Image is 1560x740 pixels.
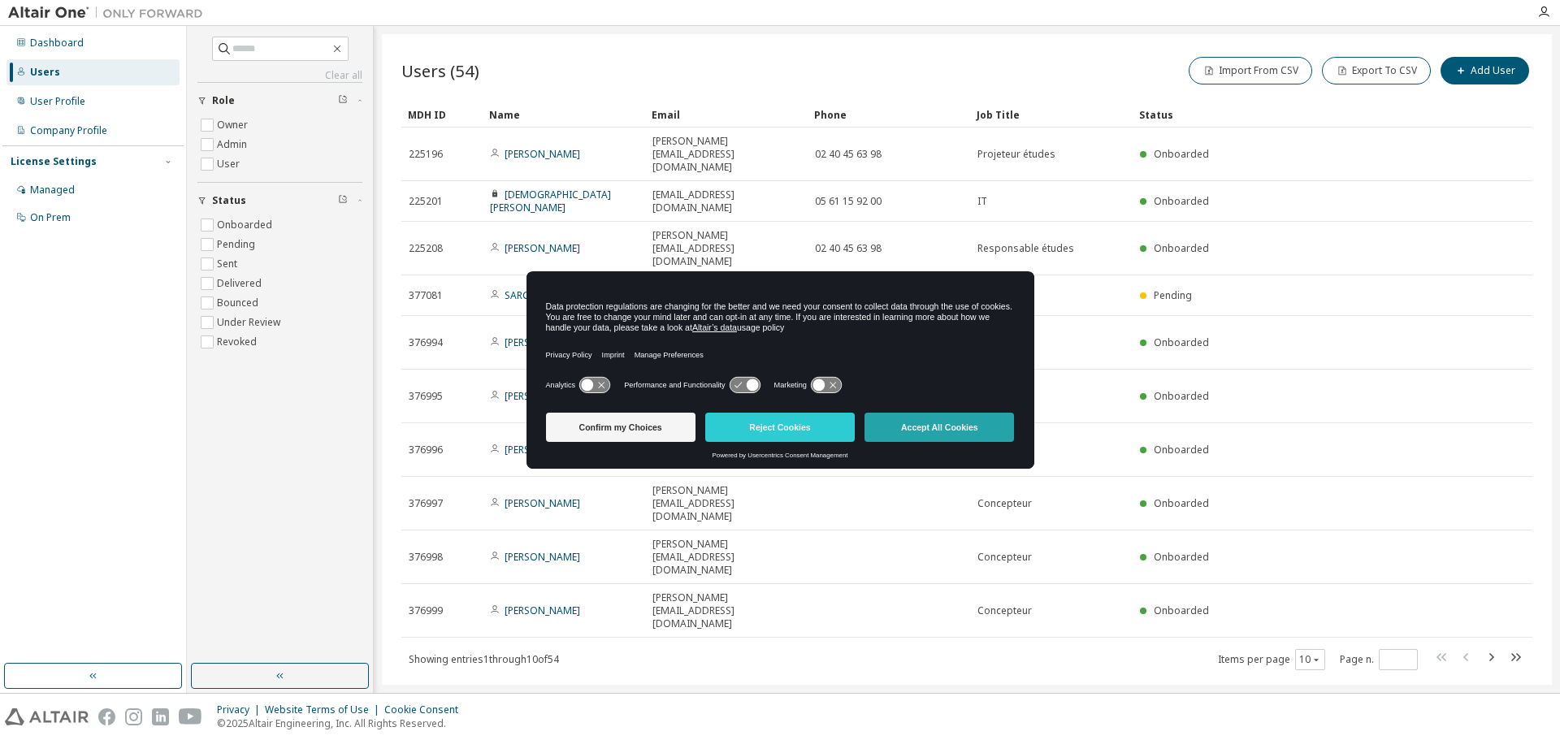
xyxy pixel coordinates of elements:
span: 225208 [409,242,443,255]
span: Clear filter [338,194,348,207]
span: Role [212,94,235,107]
button: Status [197,183,362,219]
img: linkedin.svg [152,708,169,725]
span: [PERSON_NAME][EMAIL_ADDRESS][DOMAIN_NAME] [652,135,800,174]
button: 10 [1299,653,1321,666]
a: [PERSON_NAME] [505,147,580,161]
span: Concepteur [977,604,1032,617]
div: Users [30,66,60,79]
span: Onboarded [1154,550,1209,564]
div: Company Profile [30,124,107,137]
span: Showing entries 1 through 10 of 54 [409,652,559,666]
label: Delivered [217,274,265,293]
span: Onboarded [1154,194,1209,208]
img: youtube.svg [179,708,202,725]
span: 225196 [409,148,443,161]
span: Page n. [1340,649,1418,670]
div: Name [489,102,639,128]
label: Sent [217,254,240,274]
button: Add User [1441,57,1529,84]
a: [PERSON_NAME] [505,443,580,457]
a: SARGHAT LAURE [505,288,580,302]
a: [PERSON_NAME] [505,496,580,510]
span: Items per page [1218,649,1325,670]
div: MDH ID [408,102,476,128]
label: Revoked [217,332,260,352]
div: Phone [814,102,964,128]
div: Email [652,102,801,128]
img: facebook.svg [98,708,115,725]
span: Clear filter [338,94,348,107]
div: Website Terms of Use [265,703,384,716]
button: Export To CSV [1322,57,1431,84]
div: Job Title [977,102,1126,128]
button: Import From CSV [1189,57,1312,84]
a: [PERSON_NAME] [505,241,580,255]
label: Under Review [217,313,284,332]
span: 376994 [409,336,443,349]
span: 225201 [409,195,443,208]
span: 377081 [409,289,443,302]
span: Onboarded [1154,389,1209,403]
label: Admin [217,135,250,154]
span: Onboarded [1154,604,1209,617]
span: 376997 [409,497,443,510]
span: [PERSON_NAME][EMAIL_ADDRESS][DOMAIN_NAME] [652,591,800,630]
div: User Profile [30,95,85,108]
p: © 2025 Altair Engineering, Inc. All Rights Reserved. [217,716,468,730]
label: Owner [217,115,251,135]
span: 376999 [409,604,443,617]
a: Clear all [197,69,362,82]
span: 376995 [409,390,443,403]
div: Dashboard [30,37,84,50]
span: Status [212,194,246,207]
span: [PERSON_NAME][EMAIL_ADDRESS][DOMAIN_NAME] [652,538,800,577]
span: 02 40 45 63 98 [815,148,882,161]
label: Onboarded [217,215,275,235]
a: [DEMOGRAPHIC_DATA][PERSON_NAME] [490,188,611,214]
span: Projeteur études [977,148,1055,161]
span: Responsable études [977,242,1074,255]
span: [EMAIL_ADDRESS][DOMAIN_NAME] [652,188,800,214]
a: [PERSON_NAME] [505,550,580,564]
span: Users (54) [401,59,479,82]
span: Onboarded [1154,443,1209,457]
div: Privacy [217,703,265,716]
div: Managed [30,184,75,197]
span: IT [977,195,987,208]
img: Altair One [8,5,211,21]
label: Bounced [217,293,262,313]
span: Concepteur [977,497,1032,510]
div: Cookie Consent [384,703,468,716]
span: 05 61 15 92 00 [815,195,882,208]
span: 02 40 45 63 98 [815,242,882,255]
span: Onboarded [1154,241,1209,255]
img: instagram.svg [125,708,142,725]
span: Onboarded [1154,335,1209,349]
div: License Settings [11,155,97,168]
div: On Prem [30,211,71,224]
label: Pending [217,235,258,254]
span: [PERSON_NAME][EMAIL_ADDRESS][DOMAIN_NAME] [652,229,800,268]
span: 376998 [409,551,443,564]
label: User [217,154,243,174]
a: [PERSON_NAME] [505,335,580,349]
span: Concepteur [977,551,1032,564]
a: [PERSON_NAME] [505,604,580,617]
span: [PERSON_NAME][EMAIL_ADDRESS][DOMAIN_NAME] [652,484,800,523]
span: 376996 [409,444,443,457]
img: altair_logo.svg [5,708,89,725]
a: [PERSON_NAME] [505,389,580,403]
button: Role [197,83,362,119]
span: Onboarded [1154,147,1209,161]
div: Status [1139,102,1448,128]
span: Onboarded [1154,496,1209,510]
span: Pending [1154,288,1192,302]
